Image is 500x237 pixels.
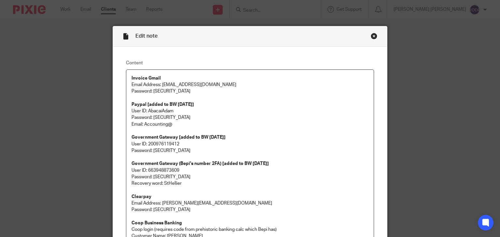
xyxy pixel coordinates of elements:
p: User ID: 663948873609 [132,160,369,174]
p: Email Address: [EMAIL_ADDRESS][DOMAIN_NAME] [132,81,369,88]
strong: Coop Business Banking [132,221,182,225]
strong: Invoice Gmail [132,76,161,81]
div: Close this dialog window [371,33,377,39]
strong: Clearpay [132,194,151,199]
label: Content [126,60,374,66]
strong: Government Gateway (Bepi's number 2FA) [added to BW [DATE]] [132,161,269,166]
p: User ID: 200976119412 Password: [SECURITY_DATA] [132,141,369,154]
p: Password: [SECURITY_DATA] [132,88,369,101]
p: Email Address: [PERSON_NAME][EMAIL_ADDRESS][DOMAIN_NAME] Password: [SECURITY_DATA] [132,193,369,213]
span: Edit note [135,33,158,39]
strong: Paypal [added to BW [DATE]] [132,102,194,107]
p: Recovery word: StHellier [132,180,369,187]
p: User ID: AbacaiAdam Password: [SECURITY_DATA] Email: Accounting@ [132,101,369,128]
p: Coop login (requires code from prehistoric banking calc which Bepi has) [132,226,369,233]
p: Password: [SECURITY_DATA] [132,174,369,180]
strong: Government Gateway [added to BW [DATE]] [132,135,226,140]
